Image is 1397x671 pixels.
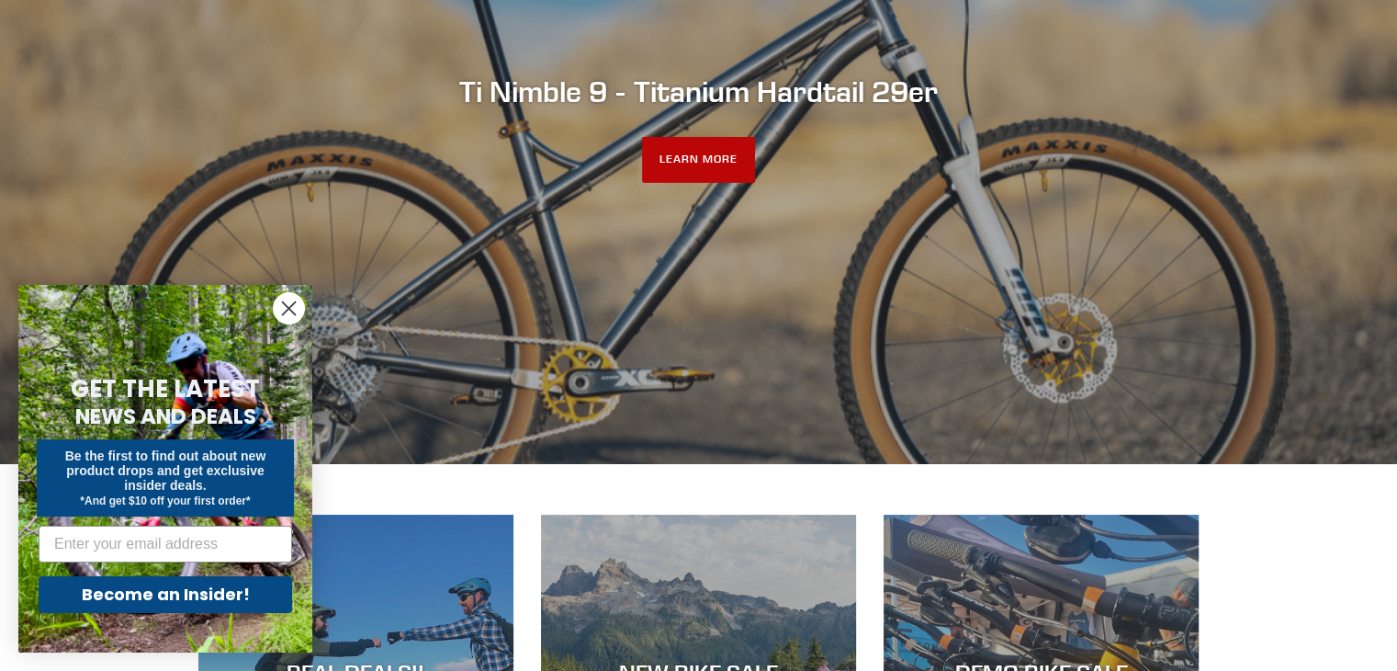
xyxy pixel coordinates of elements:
span: *And get $10 off your first order* [80,495,250,507]
a: LEARN MORE [642,137,755,183]
span: Be the first to find out about new product drops and get exclusive insider deals. [65,449,266,493]
button: Close dialog [273,292,305,324]
button: Become an Insider! [39,576,292,613]
span: NEWS AND DEALS [75,402,256,431]
h2: Ti Nimble 9 - Titanium Hardtail 29er [198,74,1200,108]
span: GET THE LATEST [71,372,260,405]
input: Enter your email address [39,526,292,563]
